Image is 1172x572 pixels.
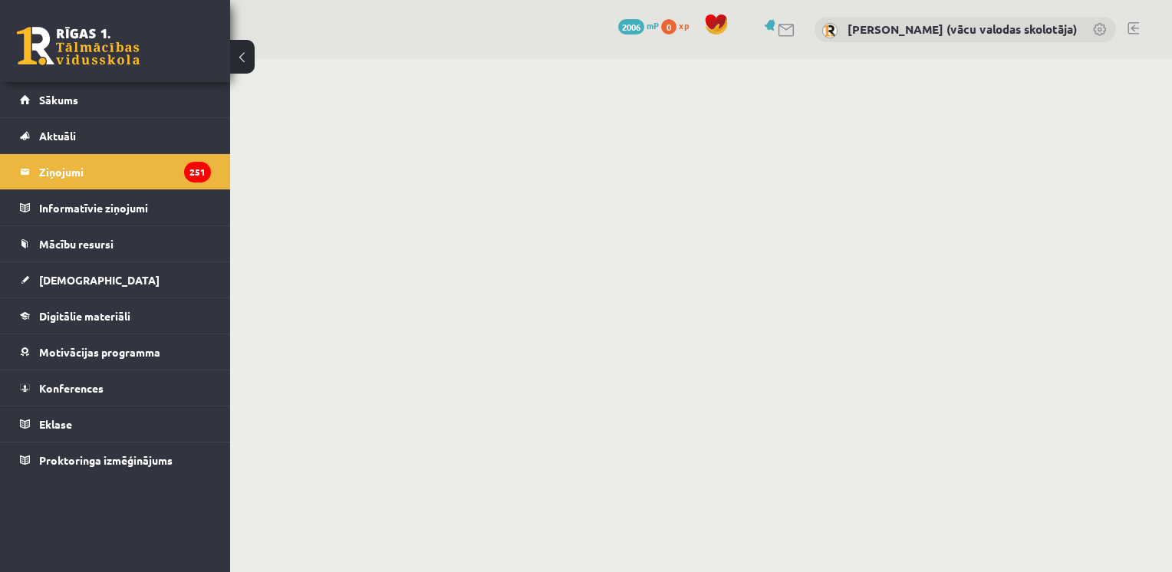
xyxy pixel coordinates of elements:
img: Inga Volfa (vācu valodas skolotāja) [822,23,838,38]
a: Proktoringa izmēģinājums [20,442,211,478]
a: Mācību resursi [20,226,211,261]
a: 2006 mP [618,19,659,31]
span: Motivācijas programma [39,345,160,359]
span: [DEMOGRAPHIC_DATA] [39,273,160,287]
span: mP [647,19,659,31]
span: Sākums [39,93,78,107]
a: Aktuāli [20,118,211,153]
i: 251 [184,162,211,182]
a: Ziņojumi251 [20,154,211,189]
a: [PERSON_NAME] (vācu valodas skolotāja) [848,21,1077,37]
span: Aktuāli [39,129,76,143]
span: Mācību resursi [39,237,114,251]
a: Sākums [20,82,211,117]
a: Rīgas 1. Tālmācības vidusskola [17,27,140,65]
span: Proktoringa izmēģinājums [39,453,173,467]
legend: Informatīvie ziņojumi [39,190,211,225]
span: 2006 [618,19,644,35]
a: Digitālie materiāli [20,298,211,334]
a: Konferences [20,370,211,406]
a: [DEMOGRAPHIC_DATA] [20,262,211,298]
span: Konferences [39,381,104,395]
a: 0 xp [661,19,696,31]
span: Digitālie materiāli [39,309,130,323]
span: xp [679,19,689,31]
span: 0 [661,19,677,35]
a: Motivācijas programma [20,334,211,370]
span: Eklase [39,417,72,431]
legend: Ziņojumi [39,154,211,189]
a: Informatīvie ziņojumi [20,190,211,225]
a: Eklase [20,406,211,442]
